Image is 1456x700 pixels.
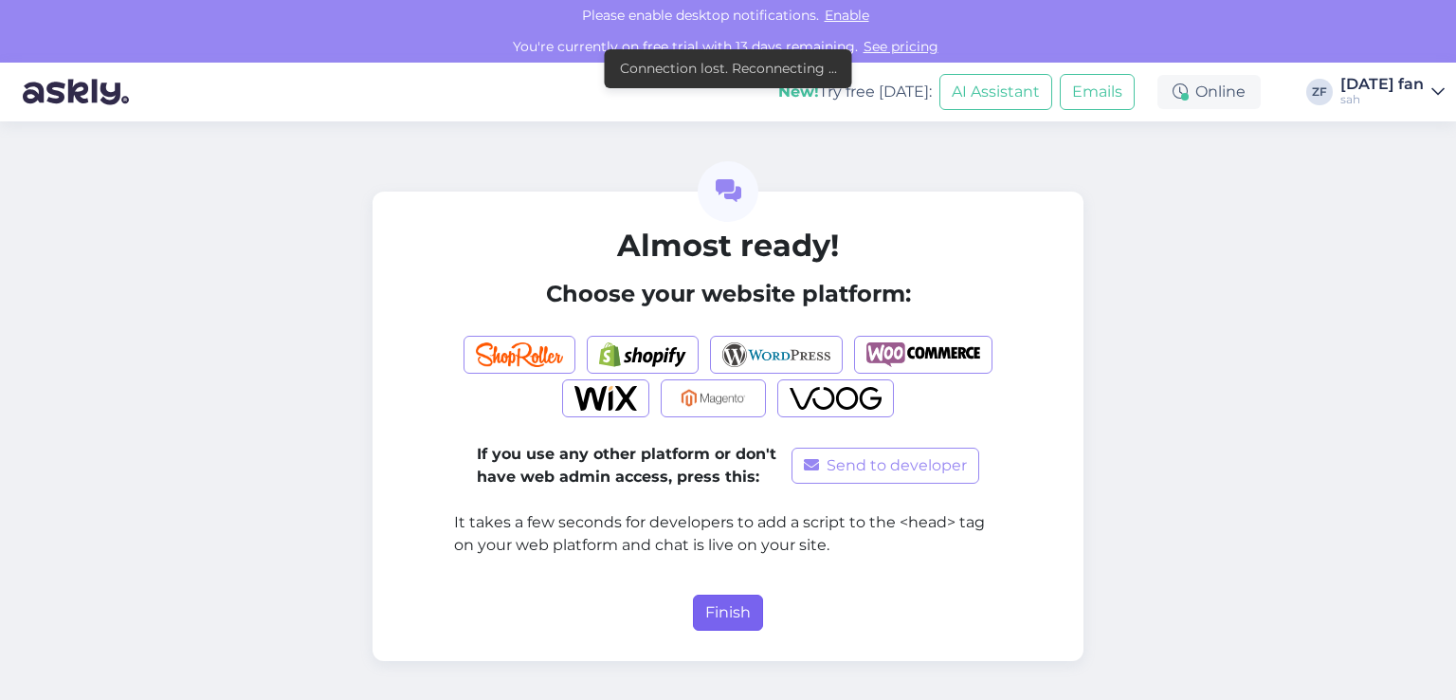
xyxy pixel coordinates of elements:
[477,445,776,486] b: If you use any other platform or don't have web admin access, press this:
[1340,77,1424,92] div: [DATE] fan
[620,59,837,79] div: Connection lost. Reconnecting ...
[693,595,763,631] button: Finish
[454,228,1002,264] h2: Almost ready!
[1157,75,1261,109] div: Online
[1340,77,1445,107] a: [DATE] fansah
[673,386,754,411] img: Magento
[574,386,638,411] img: Wix
[1340,92,1424,107] div: sah
[792,448,979,484] button: Send to developer
[1306,79,1333,105] div: ZF
[790,386,883,411] img: Voog
[866,342,980,367] img: Woocommerce
[939,74,1052,110] button: AI Assistant
[454,511,1002,557] p: It takes a few seconds for developers to add a script to the <head> tag on your web platform and ...
[858,38,944,55] a: See pricing
[722,342,831,367] img: Wordpress
[599,342,686,367] img: Shopify
[476,342,563,367] img: Shoproller
[454,281,1002,308] h4: Choose your website platform:
[1060,74,1135,110] button: Emails
[819,7,875,24] span: Enable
